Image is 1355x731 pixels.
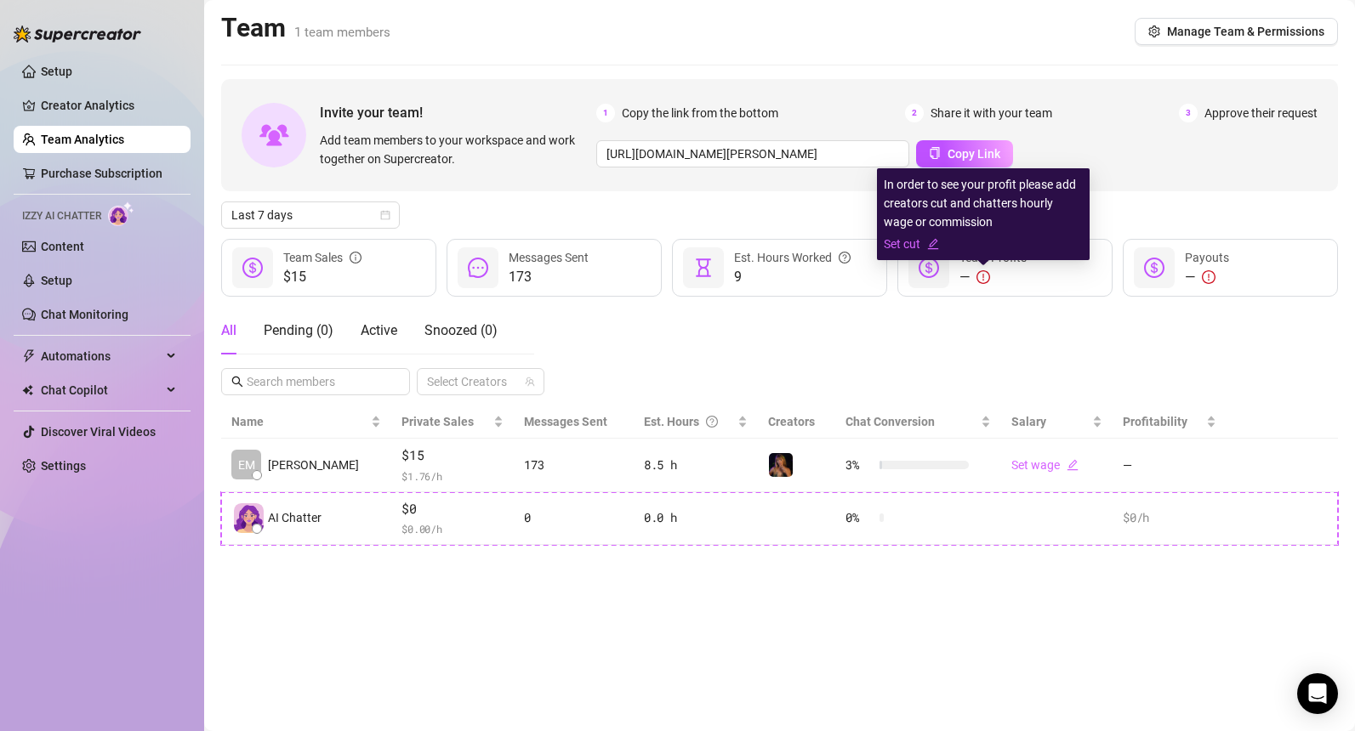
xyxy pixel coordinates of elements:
[41,133,124,146] a: Team Analytics
[264,320,333,341] div: Pending ( 0 )
[596,104,615,122] span: 1
[706,412,718,431] span: question-circle
[231,376,243,388] span: search
[242,258,263,278] span: dollar-circle
[931,104,1052,122] span: Share it with your team
[221,320,236,341] div: All
[41,240,84,253] a: Content
[401,445,504,466] span: $15
[231,202,390,228] span: Last 7 days
[238,456,255,474] span: EM
[758,405,835,439] th: Creators
[401,467,504,484] span: $ 1.76 /h
[41,274,72,287] a: Setup
[320,131,589,168] span: Add team members to your workspace and work together on Supercreator.
[221,405,391,439] th: Name
[41,65,72,78] a: Setup
[41,425,156,439] a: Discover Viral Videos
[41,167,162,180] a: Purchase Subscription
[1067,459,1079,471] span: edit
[268,456,359,474] span: [PERSON_NAME]
[734,267,851,287] span: 9
[845,456,873,474] span: 3 %
[424,322,498,338] span: Snoozed ( 0 )
[884,175,1083,253] div: In order to see your profit please add creators cut and chatters hourly wage or commission
[1011,458,1079,472] a: Set wageedit
[1185,251,1229,264] span: Payouts
[1185,267,1229,287] div: —
[524,508,623,527] div: 0
[468,258,488,278] span: message
[1123,415,1187,428] span: Profitability
[959,267,1027,287] div: —
[41,377,162,404] span: Chat Copilot
[524,415,607,428] span: Messages Sent
[839,248,851,267] span: question-circle
[283,267,362,287] span: $15
[283,248,362,267] div: Team Sales
[976,270,990,284] span: exclamation-circle
[41,343,162,370] span: Automations
[247,372,386,391] input: Search members
[1179,104,1198,122] span: 3
[350,248,362,267] span: info-circle
[22,384,33,396] img: Chat Copilot
[734,248,851,267] div: Est. Hours Worked
[948,147,1000,161] span: Copy Link
[916,140,1013,167] button: Copy Link
[22,349,36,363] span: thunderbolt
[361,322,397,338] span: Active
[41,92,177,119] a: Creator Analytics
[644,456,748,474] div: 8.5 h
[1148,25,1160,37] span: setting
[693,258,714,278] span: hourglass
[234,503,264,533] img: izzy-ai-chatter-avatar-DDCN_rTZ.svg
[22,208,101,224] span: Izzy AI Chatter
[884,235,1083,253] a: Set cutedit
[509,267,589,287] span: 173
[108,201,134,226] img: AI Chatter
[524,456,623,474] div: 173
[769,453,793,477] img: Heather
[231,412,367,431] span: Name
[919,258,939,278] span: dollar-circle
[380,210,390,220] span: calendar
[1204,104,1318,122] span: Approve their request
[1135,18,1338,45] button: Manage Team & Permissions
[1011,415,1046,428] span: Salary
[401,499,504,519] span: $0
[221,12,390,44] h2: Team
[509,251,589,264] span: Messages Sent
[294,25,390,40] span: 1 team members
[401,415,474,428] span: Private Sales
[525,377,535,387] span: team
[320,102,596,123] span: Invite your team!
[905,104,924,122] span: 2
[14,25,141,42] img: logo-BBDzfeDw.svg
[268,508,322,527] span: AI Chatter
[644,412,734,431] div: Est. Hours
[845,508,873,527] span: 0 %
[1113,439,1227,492] td: —
[1167,25,1324,38] span: Manage Team & Permissions
[1144,258,1164,278] span: dollar-circle
[1123,508,1216,527] div: $0 /h
[41,308,128,321] a: Chat Monitoring
[1202,270,1216,284] span: exclamation-circle
[644,508,748,527] div: 0.0 h
[929,147,941,159] span: copy
[927,238,939,250] span: edit
[401,520,504,537] span: $ 0.00 /h
[622,104,778,122] span: Copy the link from the bottom
[845,415,935,428] span: Chat Conversion
[41,459,86,473] a: Settings
[1297,673,1338,714] div: Open Intercom Messenger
